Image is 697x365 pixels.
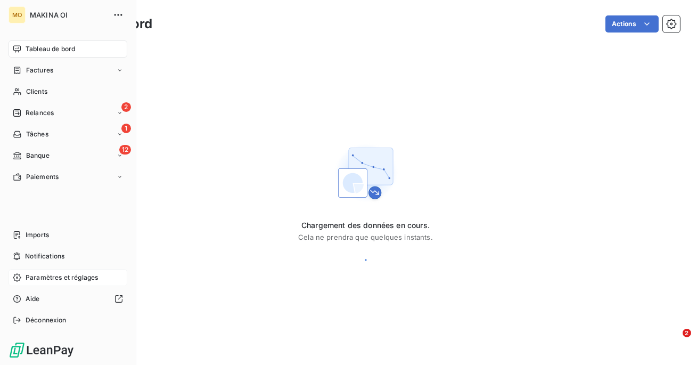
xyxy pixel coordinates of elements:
[26,273,98,282] span: Paramètres et réglages
[25,252,64,261] span: Notifications
[298,233,433,241] span: Cela ne prendra que quelques instants.
[121,124,131,133] span: 1
[26,151,50,160] span: Banque
[26,230,49,240] span: Imports
[298,220,433,231] span: Chargement des données en cours.
[26,172,59,182] span: Paiements
[605,15,659,33] button: Actions
[661,329,686,354] iframe: Intercom live chat
[26,44,75,54] span: Tableau de bord
[26,66,53,75] span: Factures
[30,11,106,19] span: MAKINA OI
[26,315,67,325] span: Déconnexion
[9,6,26,23] div: MO
[332,139,400,207] img: First time
[26,87,47,96] span: Clients
[9,290,127,307] a: Aide
[26,108,54,118] span: Relances
[119,145,131,155] span: 12
[683,329,691,337] span: 2
[26,129,48,139] span: Tâches
[9,342,75,359] img: Logo LeanPay
[26,294,40,304] span: Aide
[121,102,131,112] span: 2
